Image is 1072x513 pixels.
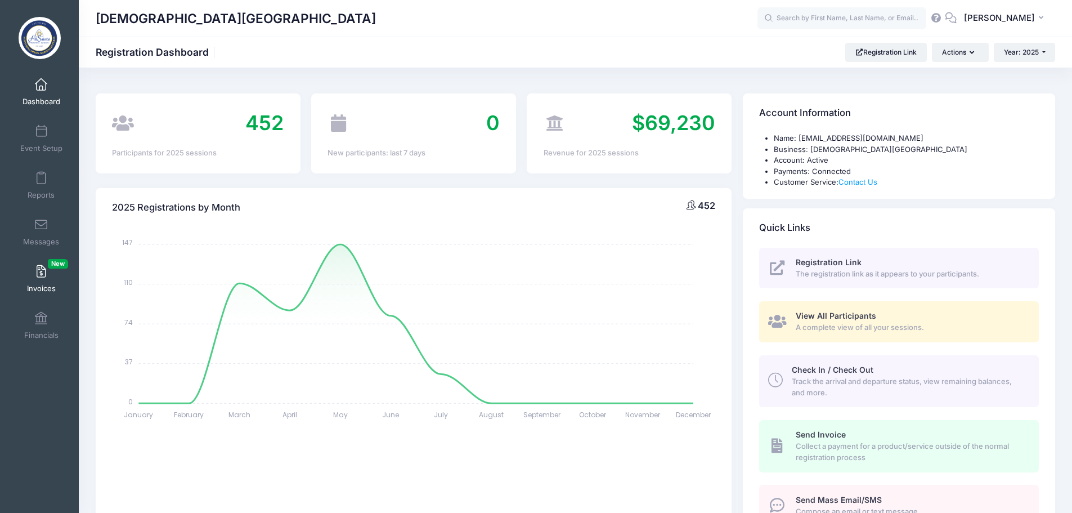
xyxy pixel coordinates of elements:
[129,396,133,406] tspan: 0
[125,357,133,367] tspan: 37
[676,410,711,420] tspan: December
[174,410,204,420] tspan: February
[20,144,62,153] span: Event Setup
[774,177,1039,188] li: Customer Service:
[19,17,61,59] img: All Saints' Episcopal School
[774,133,1039,144] li: Name: [EMAIL_ADDRESS][DOMAIN_NAME]
[932,43,988,62] button: Actions
[1004,48,1039,56] span: Year: 2025
[228,410,250,420] tspan: March
[759,355,1039,407] a: Check In / Check Out Track the arrival and departure status, view remaining balances, and more.
[27,284,56,293] span: Invoices
[123,238,133,247] tspan: 147
[964,12,1035,24] span: [PERSON_NAME]
[23,237,59,247] span: Messages
[245,110,284,135] span: 452
[23,97,60,106] span: Dashboard
[774,166,1039,177] li: Payments: Connected
[625,410,661,420] tspan: November
[48,259,68,269] span: New
[796,311,876,320] span: View All Participants
[96,46,218,58] h1: Registration Dashboard
[838,177,877,186] a: Contact Us
[845,43,927,62] a: Registration Link
[759,212,810,244] h4: Quick Links
[328,148,499,159] div: New participants: last 7 days
[774,155,1039,166] li: Account: Active
[544,148,715,159] div: Revenue for 2025 sessions
[15,72,68,111] a: Dashboard
[796,257,862,267] span: Registration Link
[759,97,851,130] h4: Account Information
[28,190,55,200] span: Reports
[759,420,1039,472] a: Send Invoice Collect a payment for a product/service outside of the normal registration process
[333,410,348,420] tspan: May
[994,43,1055,62] button: Year: 2025
[282,410,297,420] tspan: April
[112,191,240,224] h4: 2025 Registrations by Month
[15,119,68,158] a: Event Setup
[24,331,59,340] span: Financials
[792,376,1026,398] span: Track the arrival and departure status, view remaining balances, and more.
[759,301,1039,342] a: View All Participants A complete view of all your sessions.
[757,7,926,30] input: Search by First Name, Last Name, or Email...
[112,148,284,159] div: Participants for 2025 sessions
[796,495,882,505] span: Send Mass Email/SMS
[479,410,504,420] tspan: August
[96,6,376,32] h1: [DEMOGRAPHIC_DATA][GEOGRAPHIC_DATA]
[792,365,873,374] span: Check In / Check Out
[759,248,1039,289] a: Registration Link The registration link as it appears to your participants.
[579,410,607,420] tspan: October
[523,410,561,420] tspan: September
[383,410,400,420] tspan: June
[796,441,1026,463] span: Collect a payment for a product/service outside of the normal registration process
[15,306,68,345] a: Financials
[124,410,154,420] tspan: January
[125,317,133,327] tspan: 74
[15,212,68,252] a: Messages
[796,430,846,439] span: Send Invoice
[486,110,500,135] span: 0
[796,269,1026,280] span: The registration link as it appears to your participants.
[632,110,715,135] span: $69,230
[796,322,1026,333] span: A complete view of all your sessions.
[957,6,1055,32] button: [PERSON_NAME]
[698,200,715,211] span: 452
[124,278,133,287] tspan: 110
[434,410,448,420] tspan: July
[15,166,68,205] a: Reports
[15,259,68,298] a: InvoicesNew
[774,144,1039,155] li: Business: [DEMOGRAPHIC_DATA][GEOGRAPHIC_DATA]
